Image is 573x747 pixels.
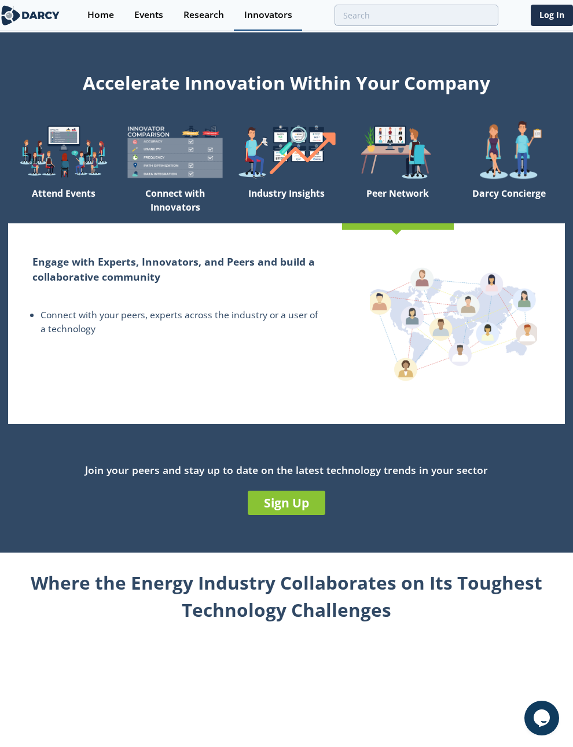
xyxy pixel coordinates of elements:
[8,569,565,624] div: Where the Energy Industry Collaborates on Its Toughest Technology Challenges
[524,701,561,735] iframe: chat widget
[8,120,119,183] img: welcome-explore-560578ff38cea7c86bcfe544b5e45342.png
[531,5,573,26] a: Log In
[454,120,565,183] img: welcome-concierge-wide-20dccca83e9cbdbb601deee24fb8df72.png
[8,183,119,223] div: Attend Events
[454,183,565,223] div: Darcy Concierge
[342,120,453,183] img: welcome-attend-b816887fc24c32c29d1763c6e0ddb6e6.png
[119,183,230,223] div: Connect with Innovators
[231,120,342,183] img: welcome-find-a12191a34a96034fcac36f4ff4d37733.png
[183,10,224,20] div: Research
[32,254,318,285] h2: Engage with Experts, Innovators, and Peers and build a collaborative community
[41,308,318,336] li: Connect with your peers, experts across the industry or a user of a technology
[87,10,114,20] div: Home
[134,10,163,20] div: Events
[244,10,292,20] div: Innovators
[248,491,325,515] a: Sign Up
[119,120,230,183] img: welcome-compare-1b687586299da8f117b7ac84fd957760.png
[370,266,537,381] img: peer-network-4b24cf0a691af4c61cae572e598c8d44.png
[335,5,498,26] input: Advanced Search
[231,183,342,223] div: Industry Insights
[342,183,453,223] div: Peer Network
[8,65,565,96] div: Accelerate Innovation Within Your Company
